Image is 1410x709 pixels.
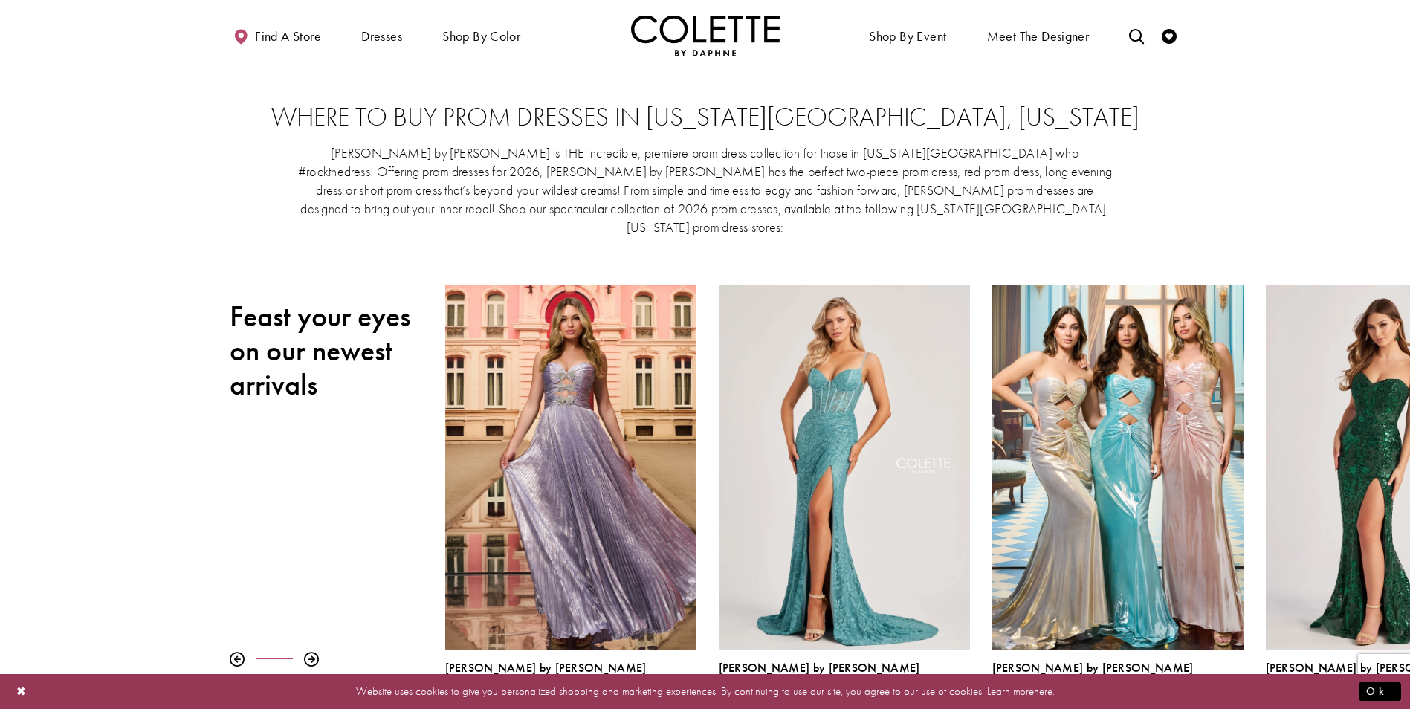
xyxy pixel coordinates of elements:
[230,300,423,402] h2: Feast your eyes on our newest arrivals
[1034,684,1052,699] a: here
[9,679,34,705] button: Close Dialog
[295,143,1116,236] p: [PERSON_NAME] by [PERSON_NAME] is THE incredible, premiere prom dress collection for those in [US...
[981,273,1255,704] div: Colette by Daphne Style No. CL8545
[445,285,696,650] a: Visit Colette by Daphne Style No. CL8520 Page
[708,273,981,704] div: Colette by Daphne Style No. CL8405
[445,661,696,693] div: Colette by Daphne Style No. CL8520
[1359,682,1401,701] button: Submit Dialog
[107,682,1303,702] p: Website uses cookies to give you personalized shopping and marketing experiences. By continuing t...
[719,661,970,693] div: Colette by Daphne Style No. CL8405
[992,660,1194,676] span: [PERSON_NAME] by [PERSON_NAME]
[992,285,1244,650] a: Visit Colette by Daphne Style No. CL8545 Page
[445,660,647,676] span: [PERSON_NAME] by [PERSON_NAME]
[259,103,1151,132] h2: Where to buy prom dresses in [US_STATE][GEOGRAPHIC_DATA], [US_STATE]
[992,661,1244,693] div: Colette by Daphne Style No. CL8545
[719,285,970,650] a: Visit Colette by Daphne Style No. CL8405 Page
[434,273,708,704] div: Colette by Daphne Style No. CL8520
[719,660,920,676] span: [PERSON_NAME] by [PERSON_NAME]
